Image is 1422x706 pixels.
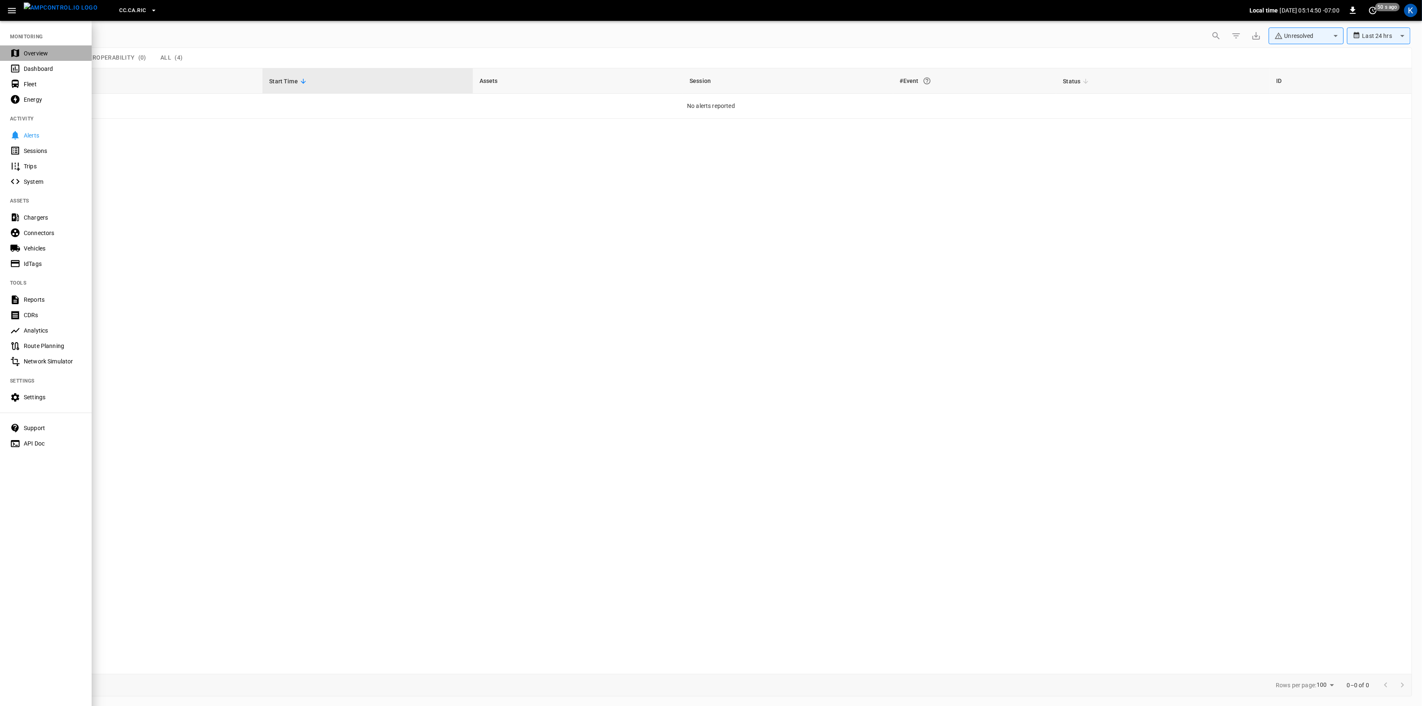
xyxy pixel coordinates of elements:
[24,213,82,222] div: Chargers
[119,6,146,15] span: CC.CA.RIC
[24,439,82,448] div: API Doc
[24,49,82,58] div: Overview
[24,147,82,155] div: Sessions
[24,357,82,366] div: Network Simulator
[24,162,82,170] div: Trips
[24,260,82,268] div: IdTags
[24,80,82,88] div: Fleet
[24,311,82,319] div: CDRs
[24,229,82,237] div: Connectors
[24,295,82,304] div: Reports
[24,393,82,401] div: Settings
[1280,6,1340,15] p: [DATE] 05:14:50 -07:00
[24,131,82,140] div: Alerts
[24,65,82,73] div: Dashboard
[24,95,82,104] div: Energy
[24,342,82,350] div: Route Planning
[24,178,82,186] div: System
[1404,4,1417,17] div: profile-icon
[1250,6,1278,15] p: Local time
[24,326,82,335] div: Analytics
[1366,4,1380,17] button: set refresh interval
[24,424,82,432] div: Support
[24,244,82,253] div: Vehicles
[24,3,97,13] img: ampcontrol.io logo
[1375,3,1400,11] span: 50 s ago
